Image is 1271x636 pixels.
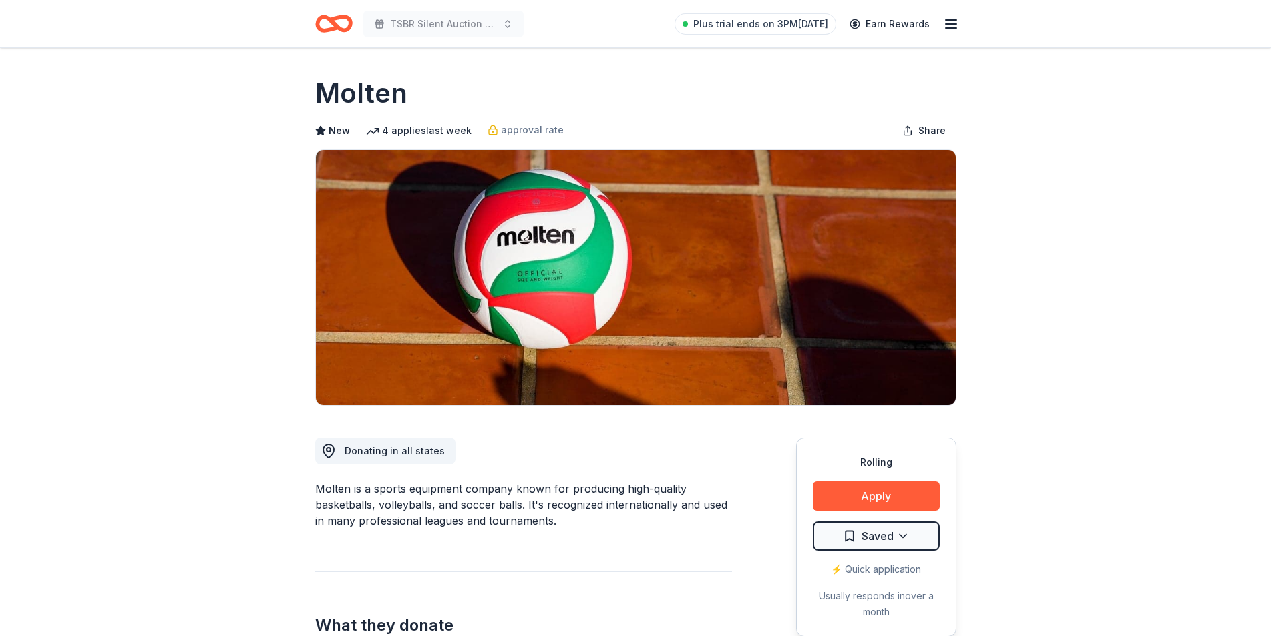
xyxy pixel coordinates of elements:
span: New [329,123,350,139]
a: approval rate [488,122,564,138]
div: Molten is a sports equipment company known for producing high-quality basketballs, volleyballs, a... [315,481,732,529]
span: approval rate [501,122,564,138]
button: Saved [813,521,940,551]
div: Rolling [813,454,940,470]
div: Usually responds in over a month [813,588,940,620]
a: Earn Rewards [842,12,938,36]
span: Donating in all states [345,445,445,456]
div: 4 applies last week [366,123,472,139]
button: Share [892,117,956,144]
span: Plus trial ends on 3PM[DATE] [693,16,828,32]
div: ⚡️ Quick application [813,561,940,577]
a: Plus trial ends on 3PM[DATE] [675,13,836,35]
span: Saved [862,527,894,545]
a: Home [315,8,353,39]
span: TSBR Silent Auction 2025 [390,16,497,32]
span: Share [918,123,946,139]
button: Apply [813,481,940,511]
button: TSBR Silent Auction 2025 [363,11,524,37]
h2: What they donate [315,615,732,636]
img: Image for Molten [316,150,956,405]
h1: Molten [315,75,407,112]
